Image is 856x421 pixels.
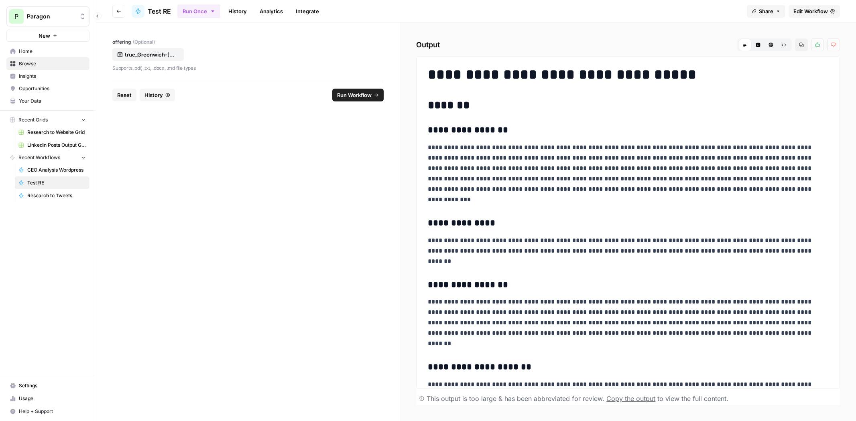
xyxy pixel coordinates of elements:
span: Browse [19,60,86,67]
span: Usage [19,395,86,402]
a: Test RE [132,5,171,18]
a: Home [6,45,89,58]
button: Help + Support [6,405,89,418]
span: New [39,32,50,40]
a: Research to Website Grid [15,126,89,139]
a: Browse [6,57,89,70]
span: Research to Tweets [27,192,86,199]
a: History [224,5,252,18]
a: Test RE [15,176,89,189]
span: Paragon [27,12,75,20]
p: Supports .pdf, .txt, .docx, .md file types [112,64,384,72]
button: Run Workflow [332,89,384,101]
a: Settings [6,379,89,392]
a: Integrate [291,5,324,18]
a: Opportunities [6,82,89,95]
span: Run Workflow [337,91,372,99]
span: Research to Website Grid [27,129,86,136]
button: Share [747,5,785,18]
button: New [6,30,89,42]
span: Insights [19,73,86,80]
h2: Output [416,38,840,51]
button: Workspace: Paragon [6,6,89,26]
p: true_Greenwich-[GEOGRAPHIC_DATA]-[GEOGRAPHIC_DATA]pdf [125,51,176,59]
button: true_Greenwich-[GEOGRAPHIC_DATA]-[GEOGRAPHIC_DATA]pdf [112,48,184,61]
span: Copy the output [606,395,655,403]
span: Reset [117,91,132,99]
span: Test RE [27,179,86,186]
button: Reset [112,89,136,101]
span: Share [759,7,773,15]
span: Edit Workflow [793,7,828,15]
button: History [140,89,175,101]
button: Recent Grids [6,114,89,126]
span: Your Data [19,97,86,105]
span: CEO Analysis Wordpress [27,166,86,174]
a: CEO Analysis Wordpress [15,164,89,176]
span: Home [19,48,86,55]
a: Research to Tweets [15,189,89,202]
button: Run Once [177,4,220,18]
span: Test RE [148,6,171,16]
span: Opportunities [19,85,86,92]
button: Recent Workflows [6,152,89,164]
span: Settings [19,382,86,389]
a: Analytics [255,5,288,18]
span: Linkedin Posts Output Grid [27,142,86,149]
a: Edit Workflow [789,5,840,18]
a: Your Data [6,95,89,107]
a: Linkedin Posts Output Grid [15,139,89,152]
a: Usage [6,392,89,405]
div: This output is too large & has been abbreviated for review. to view the full content. [427,394,728,403]
span: History [144,91,163,99]
span: Recent Grids [18,116,48,123]
span: Recent Workflows [18,154,60,161]
span: (Optional) [133,38,155,46]
span: P [14,12,18,21]
span: Help + Support [19,408,86,415]
label: offering [112,38,384,46]
a: Insights [6,70,89,83]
